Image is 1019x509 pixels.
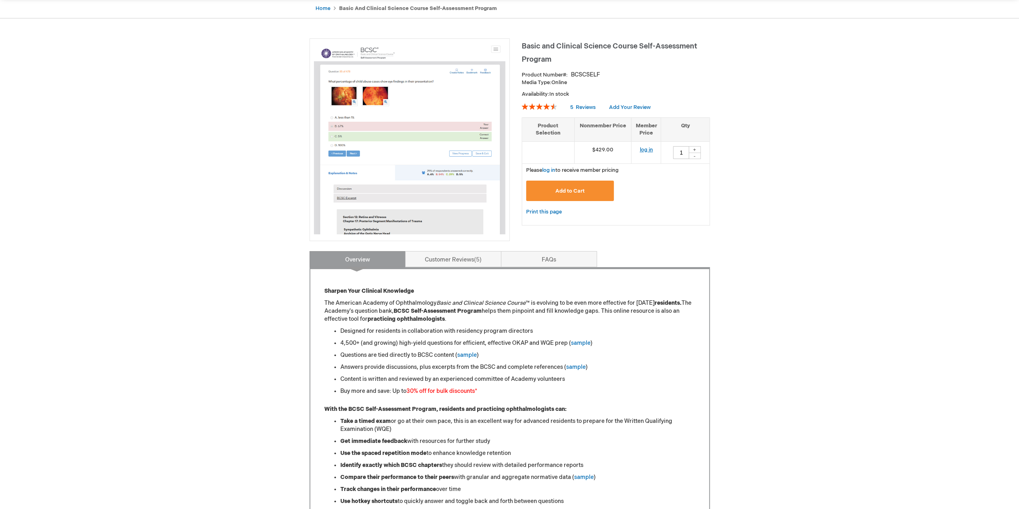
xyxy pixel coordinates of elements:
li: over time [340,485,695,493]
div: 92% [522,103,557,110]
strong: Sharpen Your Clinical Knowledge [324,288,414,294]
li: Answers provide discussions, plus excerpts from the BCSC and complete references ( ) [340,363,695,371]
a: log in [639,147,653,153]
li: they should review with detailed performance reports [340,461,695,469]
li: Questions are tied directly to BCSC content ( ) [340,351,695,359]
strong: Get immediate feedback [340,438,407,445]
strong: BCSC Self-Assessment Program [394,308,482,314]
span: 5 [474,256,482,263]
span: Please to receive member pricing [526,167,619,173]
th: Member Price [631,117,661,141]
a: sample [566,364,586,370]
strong: Identify exactly which BCSC chapters [340,462,442,469]
a: Customer Reviews5 [405,251,501,267]
a: log in [542,167,555,173]
li: or go at their own pace, this is an excellent way for advanced residents to prepare for the Writt... [340,417,695,433]
strong: residents. [655,300,681,306]
span: In stock [549,91,569,97]
div: + [689,146,701,153]
div: - [689,153,701,159]
li: with granular and aggregate normative data ( ) [340,473,695,481]
img: Basic and Clinical Science Course Self-Assessment Program [314,43,505,234]
li: with resources for further study [340,437,695,445]
a: Home [316,5,330,12]
p: Online [522,79,710,87]
span: Add to Cart [555,188,585,194]
a: 5 Reviews [570,104,597,111]
a: FAQs [501,251,597,267]
p: Availability: [522,91,710,98]
span: 5 [570,104,573,111]
em: Basic and Clinical Science Course [436,300,526,306]
a: sample [574,474,594,481]
strong: With the BCSC Self-Assessment Program, residents and practicing ophthalmologists can: [324,406,567,412]
span: Reviews [576,104,596,111]
a: Print this page [526,207,562,217]
li: to enhance knowledge retention [340,449,695,457]
strong: Use the spaced repetition mode [340,450,426,457]
p: The American Academy of Ophthalmology ™ is evolving to be even more effective for [DATE] The Acad... [324,299,695,323]
strong: Basic and Clinical Science Course Self-Assessment Program [339,5,497,12]
button: Add to Cart [526,181,614,201]
strong: Compare their performance to their peers [340,474,454,481]
strong: Take a timed exam [340,418,391,425]
strong: Product Number [522,72,568,78]
strong: Track changes in their performance [340,486,436,493]
a: sample [571,340,591,346]
td: $429.00 [574,141,631,163]
strong: practicing ophthalmologists [368,316,445,322]
th: Nonmember Price [574,117,631,141]
a: Overview [310,251,406,267]
input: Qty [673,146,689,159]
li: 4,500+ (and growing) high-yield questions for efficient, effective OKAP and WQE prep ( ) [340,339,695,347]
font: 30% off for bulk discounts [406,388,475,394]
li: Content is written and reviewed by an experienced committee of Academy volunteers [340,375,695,383]
a: sample [457,352,477,358]
span: Basic and Clinical Science Course Self-Assessment Program [522,42,697,64]
li: to quickly answer and toggle back and forth between questions [340,497,695,505]
th: Qty [661,117,709,141]
a: Add Your Review [609,104,651,111]
div: BCSCSELF [571,71,600,79]
li: Designed for residents in collaboration with residency program directors [340,327,695,335]
th: Product Selection [522,117,575,141]
li: Buy more and save: Up to [340,387,695,395]
strong: Media Type: [522,79,551,86]
strong: Use hotkey shortcuts [340,498,398,505]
